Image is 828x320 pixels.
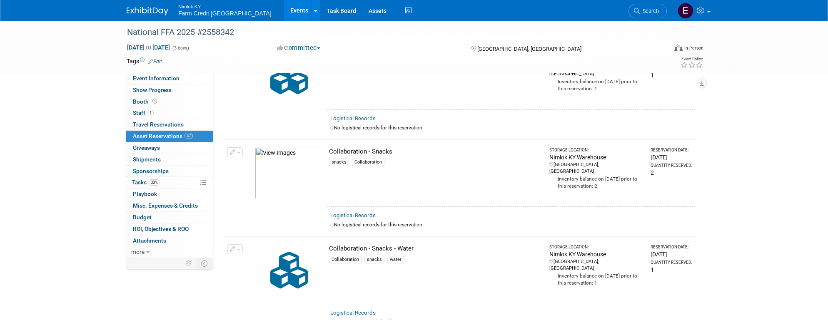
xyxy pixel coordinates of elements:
div: Quantity Reserved: [651,260,692,265]
span: Show Progress [133,87,172,93]
span: [DATE] [DATE] [127,44,170,51]
span: Search [640,8,659,14]
div: National FFA 2025 #2558342 [124,25,654,40]
span: ROI, Objectives & ROO [133,226,189,232]
div: Quantity Reserved: [651,163,692,169]
div: Event Rating [681,57,703,61]
div: [GEOGRAPHIC_DATA], [GEOGRAPHIC_DATA] [549,161,643,175]
span: Misc. Expenses & Credits [133,202,198,209]
span: Staff [133,109,154,116]
a: Show Progress [126,84,213,96]
div: water [387,256,404,263]
span: Event Information [133,75,180,82]
div: No logistical records for this reservation. [330,221,692,228]
span: 47 [185,133,193,139]
span: Sponsorships [133,168,169,174]
span: to [145,44,152,51]
img: ExhibitDay [127,7,168,15]
div: Collaboration [329,256,362,263]
a: Shipments [126,154,213,165]
a: Logistical Records [330,115,376,122]
a: Logistical Records [330,310,376,316]
div: snacks [329,159,349,166]
span: 33% [149,179,160,186]
span: Nimlok KY [178,2,272,10]
td: Personalize Event Tab Strip [182,258,196,269]
span: Budget [133,214,152,221]
a: Budget [126,212,213,223]
div: Collaboration [352,159,384,166]
a: Asset Reservations47 [126,131,213,142]
a: Tasks33% [126,177,213,188]
a: Sponsorships [126,166,213,177]
a: Playbook [126,189,213,200]
img: View Images [255,147,324,199]
div: 1 [651,265,692,274]
span: Attachments [133,237,166,244]
img: Format-Inperson.png [674,45,683,51]
span: 1 [147,110,154,116]
td: Toggle Event Tabs [196,258,213,269]
div: Inventory balance on [DATE] prior to this reservation: 2 [549,175,643,190]
span: Playbook [133,191,157,197]
div: Storage Location: [549,244,643,250]
div: Inventory balance on [DATE] prior to this reservation: 1 [549,77,643,92]
div: Reservation Date: [651,244,692,250]
a: Event Information [126,73,213,84]
div: In-Person [684,45,703,51]
img: Collateral-Icon-2.png [255,50,324,102]
span: (3 days) [172,45,189,51]
a: ROI, Objectives & ROO [126,223,213,235]
a: Giveaways [126,142,213,154]
div: Collaboration - Snacks [329,147,542,156]
div: Reservation Date: [651,147,692,153]
span: Booth [133,98,159,105]
a: more [126,246,213,258]
div: Storage Location: [549,147,643,153]
a: Misc. Expenses & Credits [126,200,213,211]
span: Booth not reserved yet [151,98,159,104]
div: [DATE] [651,153,692,161]
div: Inventory balance on [DATE] prior to this reservation: 1 [549,272,643,287]
a: Edit [148,59,162,64]
span: more [131,248,145,255]
span: Giveaways [133,144,160,151]
img: Collateral-Icon-2.png [255,244,324,296]
div: Collaboration - Snacks - Water [329,244,542,253]
div: Nimlok KY Warehouse [549,250,643,258]
div: No logistical records for this reservation. [330,124,692,131]
div: [DATE] [651,250,692,258]
div: 2 [651,169,692,177]
td: Tags [127,57,162,65]
div: snacks [364,256,384,263]
div: 1 [651,71,692,79]
img: Elizabeth Woods [678,3,693,19]
a: Attachments [126,235,213,246]
div: Event Format [618,43,703,56]
a: Search [628,4,667,18]
span: Shipments [133,156,161,163]
a: Booth [126,96,213,107]
div: Nimlok KY Warehouse [549,153,643,161]
span: [GEOGRAPHIC_DATA], [GEOGRAPHIC_DATA] [477,46,581,52]
span: Tasks [132,179,160,186]
div: [GEOGRAPHIC_DATA], [GEOGRAPHIC_DATA] [549,258,643,272]
a: Travel Reservations [126,119,213,130]
span: Farm Credit [GEOGRAPHIC_DATA] [178,10,272,17]
span: Travel Reservations [133,121,184,128]
a: Staff1 [126,107,213,119]
span: Asset Reservations [133,133,193,139]
a: Logistical Records [330,212,376,218]
button: Committed [274,44,324,52]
